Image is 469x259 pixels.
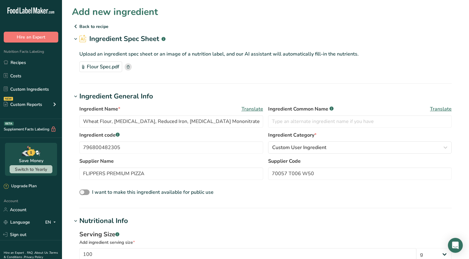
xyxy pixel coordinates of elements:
[268,115,452,128] input: Type an alternate ingredient name if you have
[34,251,49,255] a: About Us .
[4,251,26,255] a: Hire an Expert .
[45,218,58,226] div: EN
[448,238,463,253] div: Open Intercom Messenger
[241,105,263,113] span: Translate
[79,230,452,239] div: Serving Size
[79,131,263,139] label: Ingredient code
[79,105,120,113] span: Ingredient Name
[430,105,452,113] span: Translate
[27,251,34,255] a: FAQ .
[4,97,13,101] div: NEW
[79,61,122,72] div: Flour Spec.pdf
[4,183,37,189] div: Upgrade Plan
[79,34,166,44] h2: Ingredient Spec Sheet
[268,141,452,154] button: Custom User Ingredient
[92,189,214,196] span: I want to make this ingredient available for public use
[79,50,452,58] p: Upload an ingredient spec sheet or an image of a nutrition label, and our AI assistant will autom...
[79,141,263,154] input: Type your ingredient code here
[79,167,263,180] input: Type your supplier name here
[10,165,52,173] button: Switch to Yearly
[72,5,158,19] h1: Add new ingredient
[4,32,58,43] button: Hire an Expert
[79,239,452,246] div: Add ingredient serving size
[15,166,47,172] span: Switch to Yearly
[4,101,42,108] div: Custom Reports
[272,144,326,151] span: Custom User Ingredient
[268,131,452,139] label: Ingredient Category
[79,157,263,165] label: Supplier Name
[268,157,452,165] label: Supplier Code
[72,23,459,30] p: Back to recipe
[79,115,263,128] input: Type your ingredient name here
[268,167,452,180] input: Type your supplier code here
[4,217,30,228] a: Language
[79,91,153,102] div: Ingredient General Info
[79,216,128,226] div: Nutritional Info
[4,122,14,125] div: BETA
[268,105,334,113] span: Ingredient Common Name
[19,157,43,164] div: Save Money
